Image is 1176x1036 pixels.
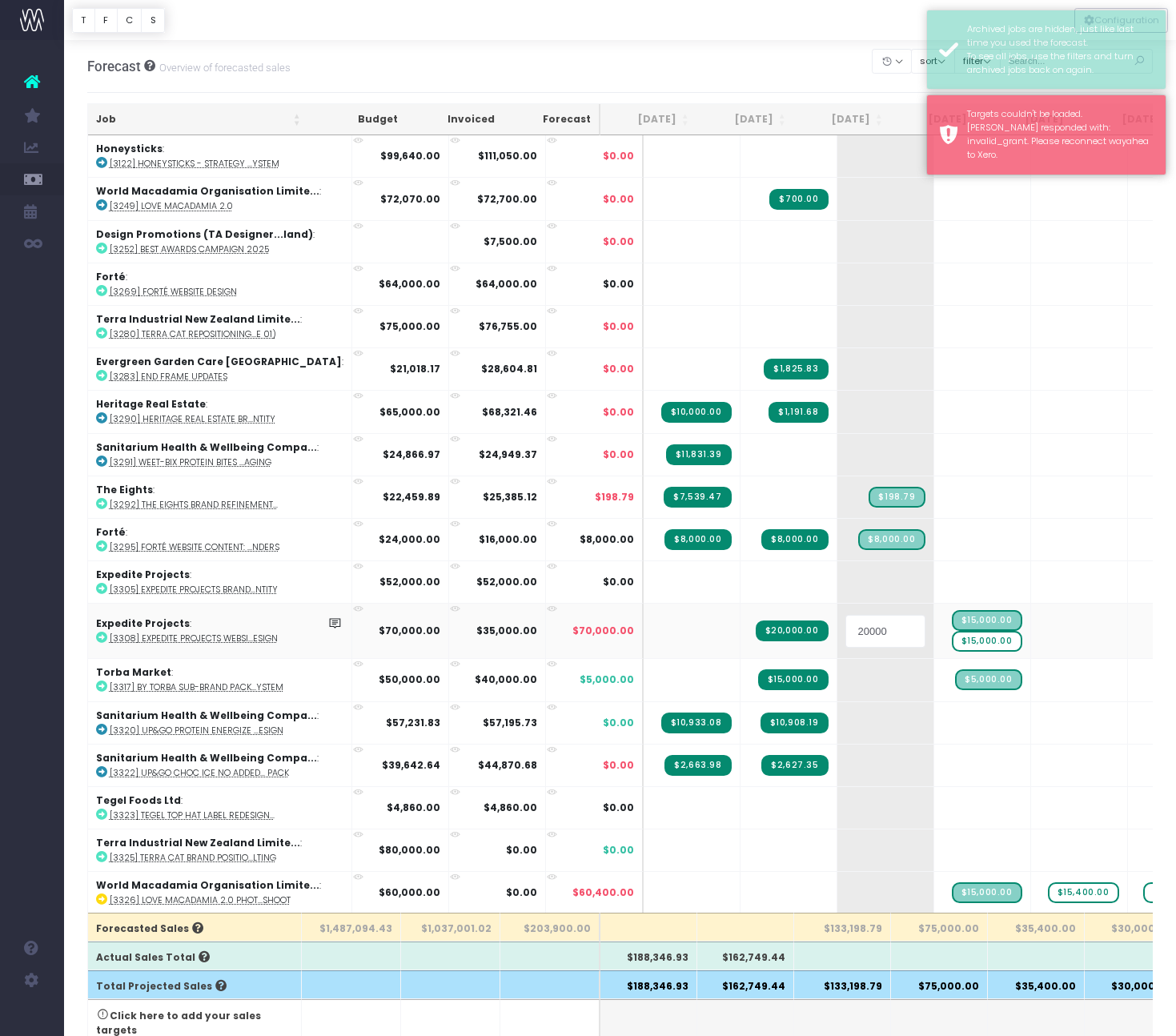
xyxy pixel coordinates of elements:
[88,970,302,999] th: Total Projected Sales
[88,518,352,560] td: :
[94,8,118,33] button: F
[479,532,537,546] strong: $16,000.00
[88,942,302,970] th: Actual Sales Total
[110,725,283,737] abbr: [3320] UP&GO Protein Energize FOP Callout Design
[506,885,537,899] strong: $0.00
[603,405,634,420] span: $0.00
[794,104,891,135] th: Sep 25: activate to sort column ascending
[72,8,95,33] button: T
[110,286,237,298] abbr: [3269] Forté Website Design
[603,362,634,376] span: $0.00
[379,277,440,291] strong: $64,000.00
[664,529,731,550] span: Streamtime Invoice: 3861 – [3295] Forté Website Content: Emotive Product Renders
[603,448,634,462] span: $0.00
[96,440,317,454] strong: Sanitarium Health & Wellbeing Compa...
[96,397,206,411] strong: Heritage Real Estate
[88,560,352,603] td: :
[478,758,537,772] strong: $44,870.68
[603,149,634,163] span: $0.00
[769,402,828,423] span: Streamtime Invoice: 3874 – [3290] Heritage Real Estate Brand Identity
[483,490,537,504] strong: $25,385.12
[110,328,276,340] abbr: [3280] Terra Cat Repositioning Campaign Concepts (Phase 01)
[988,970,1085,999] th: $35,400.00
[96,793,181,807] strong: Tegel Foods Ltd
[603,801,634,815] span: $0.00
[478,149,537,163] strong: $111,050.00
[88,871,352,914] td: :
[88,829,352,871] td: :
[20,1004,44,1028] img: images/default_profile_image.png
[110,456,271,468] abbr: [3291] Weet-Bix Protein Bites Packaging
[858,529,925,550] span: Streamtime Draft Invoice: 3881 – [3295] Forté Website Content: Emotive Product Renders
[580,532,634,547] span: $8,000.00
[96,525,126,539] strong: Forté
[1074,8,1168,33] button: Configuration
[72,8,165,33] div: Vertical button group
[479,319,537,333] strong: $76,755.00
[117,8,142,33] button: C
[96,665,171,679] strong: Torba Market
[110,681,283,693] abbr: [3317] By Torba Sub-Brand Packaging System
[110,632,278,644] abbr: [3308] Expedite Projects Website Design
[572,624,634,638] span: $70,000.00
[600,970,697,999] th: $188,346.93
[603,575,634,589] span: $0.00
[110,584,278,596] abbr: [3305] Expedite Projects Brand Identity
[96,568,190,581] strong: Expedite Projects
[482,405,537,419] strong: $68,321.46
[476,624,537,637] strong: $35,000.00
[891,970,988,999] th: $75,000.00
[155,58,291,74] small: Overview of forecasted sales
[382,758,440,772] strong: $39,642.64
[477,192,537,206] strong: $72,700.00
[390,362,440,375] strong: $21,018.17
[110,767,289,779] abbr: [3322] UP&GO Choc Ice No Added Sugar - 250ml & 12x250mL pack
[661,713,732,733] span: Streamtime Invoice: 3855 – [3320] UP&GO Protein Energize FOP 12x250mL Fridge Packs
[379,843,440,857] strong: $80,000.00
[88,177,352,219] td: :
[96,836,300,849] strong: Terra Industrial New Zealand Limite...
[88,658,352,701] td: :
[769,189,828,210] span: Streamtime Invoice: 3868 – [3249] Love Macadamia 2.0
[110,413,275,425] abbr: [3290] Heritage Real Estate Brand Identity
[952,631,1022,652] span: wayahead Sales Forecast Item
[380,192,440,206] strong: $72,070.00
[383,490,440,504] strong: $22,459.89
[988,913,1085,942] th: $35,400.00
[110,200,233,212] abbr: [3249] Love Macadamia 2.0
[475,673,537,686] strong: $40,000.00
[603,192,634,207] span: $0.00
[476,277,537,291] strong: $64,000.00
[967,22,1154,77] div: Archived jobs are hidden, just like last time you used the forecast. To see all jobs, use the fil...
[503,104,600,135] th: Forecast
[96,355,342,368] strong: Evergreen Garden Care [GEOGRAPHIC_DATA]
[96,227,313,241] strong: Design Promotions (TA Designer...land)
[761,755,828,776] span: Streamtime Invoice: 3869 – [3322] UP&GO Choc Ice No Added Sugar - 250ml & 12x250mL pack
[110,894,291,906] abbr: [3326] Love Macadamia 2.0 Photography Shoot
[88,305,352,347] td: :
[110,809,275,821] abbr: [3323] Tegel Top Hat Label Redesign
[603,843,634,857] span: $0.00
[96,751,317,765] strong: Sanitarium Health & Wellbeing Compa...
[794,970,891,999] th: $133,198.79
[891,913,988,942] th: $75,000.00
[379,319,440,333] strong: $75,000.00
[406,104,503,135] th: Invoiced
[88,220,352,263] td: :
[379,575,440,588] strong: $52,000.00
[88,744,352,786] td: :
[911,49,955,74] button: sort
[479,448,537,461] strong: $24,949.37
[891,104,988,135] th: Oct 25: activate to sort column ascending
[1074,8,1168,33] div: Vertical button group
[88,786,352,829] td: :
[88,104,309,135] th: Job: activate to sort column ascending
[379,885,440,899] strong: $60,000.00
[967,107,1154,162] div: Targets couldn't be loaded. [PERSON_NAME] responded with: invalid_grant. Please reconnect wayahea...
[761,713,829,733] span: Streamtime Invoice: 3866 – [3320] UP&GO Protein Energize 250mL FOP Artwork
[302,913,401,942] th: $1,487,094.43
[952,610,1022,631] span: Streamtime Draft Invoice: 3886 – [3308] Expedite Projects Website Design
[481,362,537,375] strong: $28,604.81
[379,405,440,419] strong: $65,000.00
[380,149,440,163] strong: $99,640.00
